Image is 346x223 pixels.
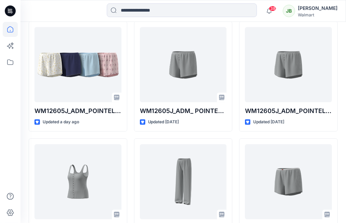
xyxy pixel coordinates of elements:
[34,27,121,102] a: WM12605J_ADM_POINTELLE SHORT_COLORWAY
[140,144,227,219] a: WM12604J POINTELLE PANT-FAUX FLY & BUTTONS + PICOT
[298,12,337,17] div: Walmart
[245,106,332,116] p: WM12605J_ADM_POINTELLE SHORT
[298,4,337,12] div: [PERSON_NAME]
[245,144,332,219] a: WM32602_ADM_POINTELLE SHORT
[253,119,284,126] p: Updated [DATE]
[34,144,121,219] a: WM32605_ADM_POINTELLE TANK
[148,119,179,126] p: Updated [DATE]
[140,27,227,102] a: WM12605J_ADM_ POINTELLE SHORT
[34,106,121,116] p: WM12605J_ADM_POINTELLE SHORT_COLORWAY
[245,27,332,102] a: WM12605J_ADM_POINTELLE SHORT
[140,106,227,116] p: WM12605J_ADM_ POINTELLE SHORT
[43,119,79,126] p: Updated a day ago
[269,6,276,11] span: 38
[283,5,295,17] div: JB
